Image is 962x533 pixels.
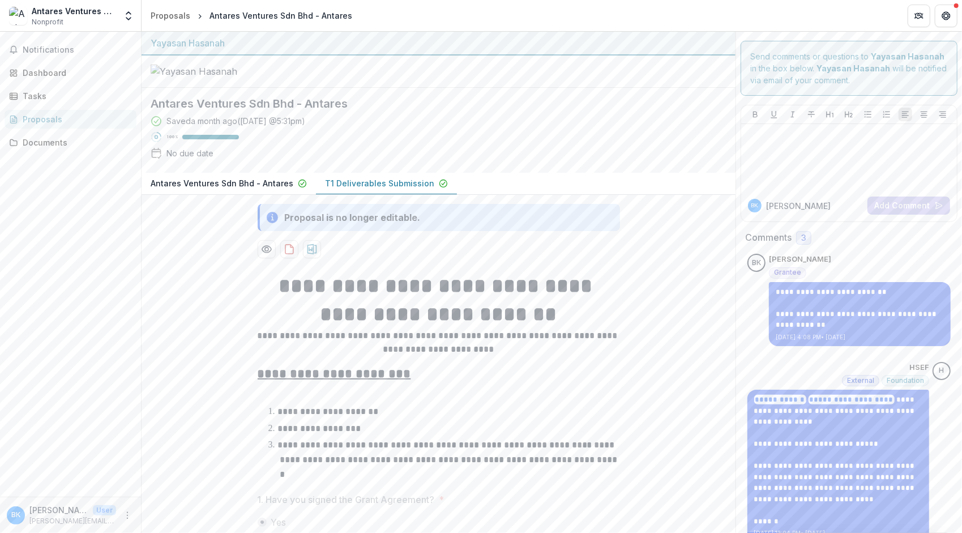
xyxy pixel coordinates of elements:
p: User [93,505,116,515]
button: Heading 1 [823,108,837,121]
div: HSEF [939,367,944,374]
button: download-proposal [280,240,298,258]
button: download-proposal [303,240,321,258]
div: Brendan Kon [751,203,759,208]
img: Antares Ventures Sdn Bhd [9,7,27,25]
p: 100 % [166,133,178,141]
h2: Comments [745,232,792,243]
button: Align Left [899,108,912,121]
div: Tasks [23,90,127,102]
span: Foundation [887,377,924,385]
button: Bold [749,108,762,121]
div: Antares Ventures Sdn Bhd [32,5,116,17]
div: Proposal is no longer editable. [285,211,421,224]
div: No due date [166,147,213,159]
div: Dashboard [23,67,127,79]
span: External [847,377,874,385]
p: [PERSON_NAME] [29,504,88,516]
button: Preview fcda7125-f63c-4cb6-8a54-29e0a1f81d6f-1.pdf [258,240,276,258]
button: Bullet List [861,108,875,121]
div: Brendan Kon [11,511,20,519]
a: Documents [5,133,136,152]
span: Nonprofit [32,17,63,27]
button: Align Right [936,108,950,121]
p: T1 Deliverables Submission [325,177,434,189]
img: Yayasan Hasanah [151,65,264,78]
button: Ordered List [880,108,893,121]
div: Brendan Kon [752,259,761,267]
p: [PERSON_NAME] [766,200,831,212]
span: Notifications [23,45,132,55]
button: Heading 2 [842,108,856,121]
button: Strike [805,108,818,121]
button: Underline [767,108,781,121]
button: Add Comment [867,197,950,215]
button: Notifications [5,41,136,59]
button: Italicize [786,108,799,121]
button: Get Help [935,5,957,27]
strong: Yayasan Hasanah [871,52,944,61]
span: Grantee [774,268,801,276]
p: [PERSON_NAME][EMAIL_ADDRESS][DOMAIN_NAME] [29,516,116,526]
h2: Antares Ventures Sdn Bhd - Antares [151,97,708,110]
div: Yayasan Hasanah [151,36,726,50]
p: 1. Have you signed the Grant Agreement? [258,493,435,506]
div: Documents [23,137,127,148]
p: Antares Ventures Sdn Bhd - Antares [151,177,293,189]
div: Antares Ventures Sdn Bhd - Antares [209,10,352,22]
a: Proposals [146,7,195,24]
button: Align Center [917,108,931,121]
a: Tasks [5,87,136,105]
div: Send comments or questions to in the box below. will be notified via email of your comment. [741,41,957,96]
span: Yes [271,515,287,529]
a: Proposals [5,110,136,129]
div: Proposals [151,10,190,22]
button: Partners [908,5,930,27]
div: Saved a month ago ( [DATE] @ 5:31pm ) [166,115,305,127]
p: [PERSON_NAME] [769,254,831,265]
span: 3 [801,233,806,243]
strong: Yayasan Hasanah [816,63,890,73]
p: [DATE] 4:08 PM • [DATE] [776,333,944,342]
nav: breadcrumb [146,7,357,24]
button: Open entity switcher [121,5,136,27]
button: More [121,509,134,522]
p: HSEF [909,362,929,373]
div: Proposals [23,113,127,125]
a: Dashboard [5,63,136,82]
